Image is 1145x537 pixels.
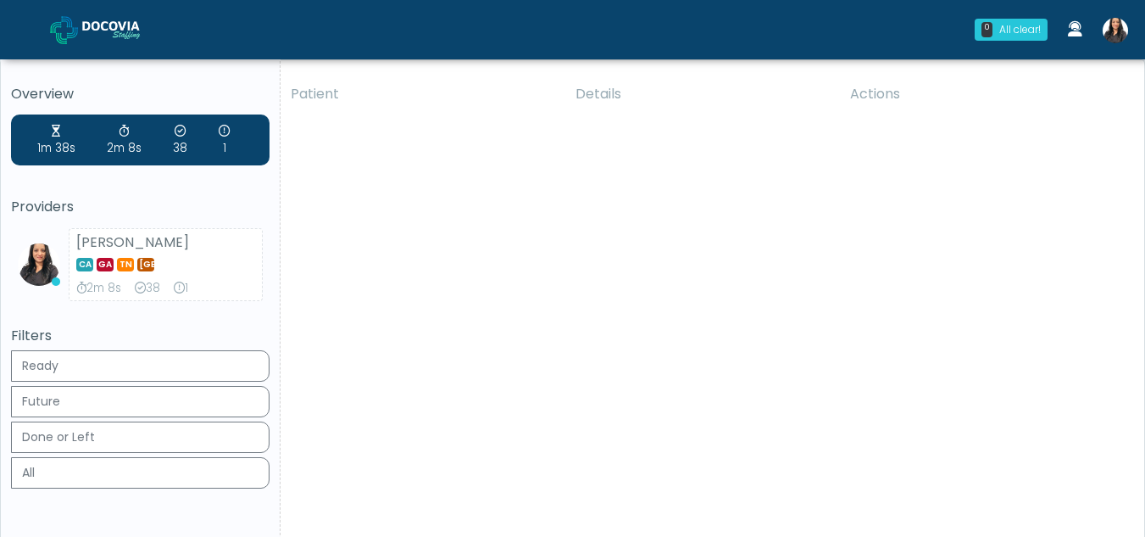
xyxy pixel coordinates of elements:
[1103,18,1128,43] img: Viral Patel
[219,123,230,157] div: Extended Exams
[82,21,167,38] img: Docovia
[565,74,840,115] th: Details
[135,280,160,297] div: Exams Completed
[840,74,1131,115] th: Actions
[50,2,167,57] a: Docovia
[11,87,270,102] h5: Overview
[281,74,565,115] th: Patient
[11,457,270,489] button: All
[11,199,270,215] h5: Providers
[11,350,270,382] button: Ready
[981,22,992,37] div: 0
[97,258,114,271] span: GA
[173,123,187,157] div: Exams Completed
[76,232,189,252] strong: [PERSON_NAME]
[37,123,75,157] div: Average Wait Time
[137,258,154,271] span: [GEOGRAPHIC_DATA]
[107,123,142,157] div: Average Review Time
[964,12,1058,48] a: 0 All clear!
[50,16,78,44] img: Docovia
[11,386,270,417] button: Future
[18,243,60,286] img: Viral Patel
[11,350,270,493] div: Basic example
[76,258,93,271] span: CA
[11,422,270,453] button: Done or Left
[76,280,121,297] div: Average Review Time
[11,328,270,344] h5: Filters
[999,22,1041,37] div: All clear!
[117,258,134,271] span: TN
[174,280,188,297] div: Extended Exams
